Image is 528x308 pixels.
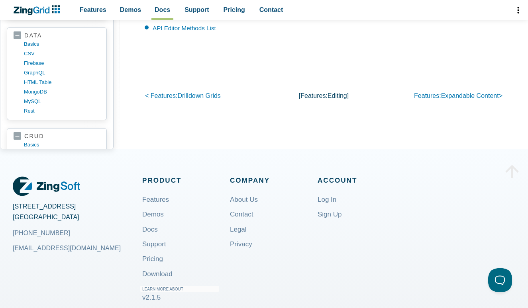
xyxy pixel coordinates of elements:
span: editing [328,92,347,99]
span: Account [318,175,405,186]
span: Product [142,175,230,186]
iframe: Toggle Customer Support [488,268,512,292]
a: GraphQL [24,68,100,78]
a: CSV [24,49,100,58]
a: < features:drilldown grids [145,92,221,99]
a: features:expandable content> [414,92,502,99]
a: Docs [142,220,158,239]
a: ZingChart Logo. Click to return to the homepage [13,5,64,15]
span: Docs [155,4,170,15]
a: basics [24,140,100,150]
a: basics [24,39,100,49]
span: Pricing [224,4,245,15]
a: Privacy [230,235,252,253]
a: Sign Up [318,205,342,224]
span: Company [230,175,318,186]
a: Download [142,265,173,283]
a: Demos [142,205,164,224]
a: Log In [318,190,336,209]
a: Legal [230,220,247,239]
a: [PHONE_NUMBER] [13,228,70,238]
address: [STREET_ADDRESS] [GEOGRAPHIC_DATA] [13,201,142,238]
a: firebase [24,58,100,68]
a: [EMAIL_ADDRESS][DOMAIN_NAME] [13,239,121,258]
a: MongoDB [24,87,100,97]
a: crud [14,133,100,140]
a: Support [142,235,166,253]
a: Features [142,190,169,209]
a: data [14,32,100,39]
span: Demos [120,4,141,15]
a: MySQL [24,97,100,106]
a: API Editor Methods List [153,25,216,31]
span: v2.1.5 [142,294,161,301]
span: Support [185,4,209,15]
span: expandable content [441,92,499,99]
span: Features [80,4,106,15]
a: ZingGrid Logo [13,175,80,198]
a: Pricing [142,250,163,268]
a: Contact [230,205,253,224]
span: drilldown grids [177,92,220,99]
p: [features: ] [264,90,383,101]
a: rest [24,106,100,116]
span: Contact [259,4,283,15]
a: HTML table [24,78,100,87]
a: About Us [230,190,258,209]
a: Learn More About v2.1.5 [142,279,221,307]
small: Learn More About [140,286,219,292]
